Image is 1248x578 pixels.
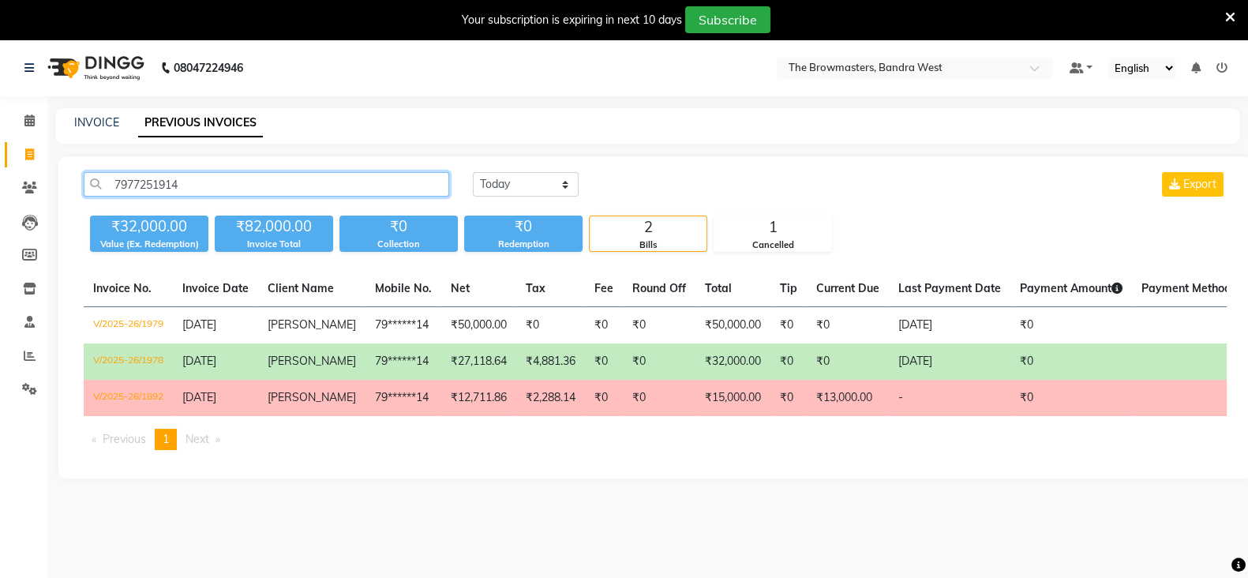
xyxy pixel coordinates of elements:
span: Invoice Date [182,281,249,295]
td: V/2025-26/1978 [84,343,173,380]
td: ₹0 [770,307,807,344]
td: [DATE] [889,307,1010,344]
div: Your subscription is expiring in next 10 days [462,12,682,28]
span: Previous [103,432,146,446]
span: Last Payment Date [898,281,1001,295]
span: Payment Amount [1020,281,1122,295]
td: ₹0 [623,307,695,344]
span: [DATE] [182,354,216,368]
div: 2 [590,216,706,238]
td: ₹0 [516,307,585,344]
td: ₹32,000.00 [695,343,770,380]
td: ₹15,000.00 [695,380,770,416]
button: Subscribe [685,6,770,33]
td: ₹0 [1010,307,1132,344]
span: Tax [526,281,545,295]
span: Mobile No. [375,281,432,295]
td: ₹4,881.36 [516,343,585,380]
div: 1 [714,216,831,238]
div: Collection [339,238,458,251]
input: Search by Name/Mobile/Email/Invoice No [84,172,449,197]
td: ₹0 [623,343,695,380]
span: Net [451,281,470,295]
span: 1 [163,432,169,446]
span: [PERSON_NAME] [268,390,356,404]
td: [DATE] [889,343,1010,380]
td: ₹27,118.64 [441,343,516,380]
td: ₹12,711.86 [441,380,516,416]
div: ₹32,000.00 [90,216,208,238]
span: Next [186,432,209,446]
span: Current Due [816,281,879,295]
div: Bills [590,238,706,252]
a: INVOICE [74,115,119,129]
span: [DATE] [182,317,216,332]
td: ₹0 [807,307,889,344]
td: - [889,380,1010,416]
span: Total [705,281,732,295]
div: Redemption [464,238,583,251]
span: [PERSON_NAME] [268,354,356,368]
span: Round Off [632,281,686,295]
nav: Pagination [84,429,1227,450]
div: Value (Ex. Redemption) [90,238,208,251]
td: ₹0 [807,343,889,380]
a: PREVIOUS INVOICES [138,109,263,137]
span: Invoice No. [93,281,152,295]
span: Export [1183,177,1216,191]
div: Cancelled [714,238,831,252]
span: Tip [780,281,797,295]
td: ₹0 [770,343,807,380]
td: ₹0 [770,380,807,416]
td: ₹2,288.14 [516,380,585,416]
div: ₹0 [339,216,458,238]
b: 08047224946 [174,46,243,90]
div: ₹0 [464,216,583,238]
div: ₹82,000.00 [215,216,333,238]
td: ₹50,000.00 [441,307,516,344]
td: ₹0 [1010,380,1132,416]
td: V/2025-26/1892 [84,380,173,416]
td: ₹50,000.00 [695,307,770,344]
td: ₹0 [623,380,695,416]
td: ₹0 [585,343,623,380]
td: V/2025-26/1979 [84,307,173,344]
img: logo [40,46,148,90]
td: ₹13,000.00 [807,380,889,416]
button: Export [1162,172,1224,197]
td: ₹0 [585,380,623,416]
span: Client Name [268,281,334,295]
span: [PERSON_NAME] [268,317,356,332]
span: Payment Methods [1141,281,1248,295]
td: ₹0 [1010,343,1132,380]
div: Invoice Total [215,238,333,251]
span: [DATE] [182,390,216,404]
span: Fee [594,281,613,295]
td: ₹0 [585,307,623,344]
